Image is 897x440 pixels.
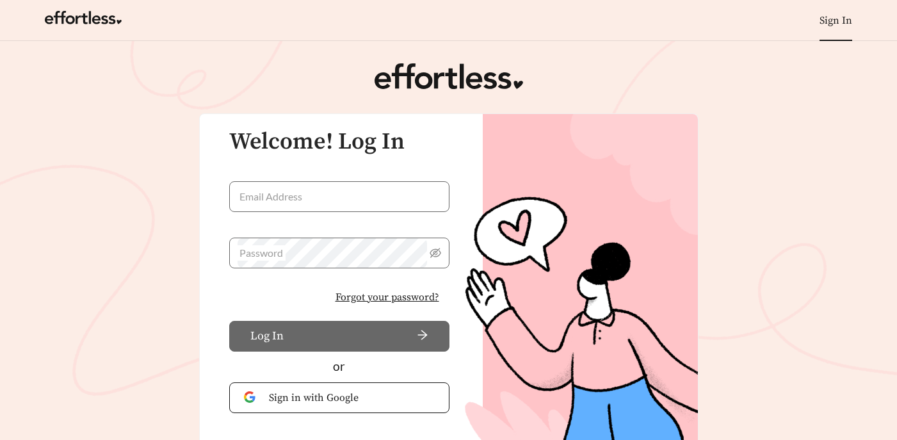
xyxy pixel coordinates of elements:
a: Sign In [820,14,852,27]
button: Sign in with Google [229,382,449,413]
div: or [229,357,449,376]
span: eye-invisible [430,247,441,259]
h3: Welcome! Log In [229,129,449,155]
span: Forgot your password? [335,289,439,305]
button: Log Inarrow-right [229,321,449,352]
span: Sign in with Google [269,390,435,405]
button: Forgot your password? [325,284,449,311]
img: Google Authentication [244,391,259,403]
